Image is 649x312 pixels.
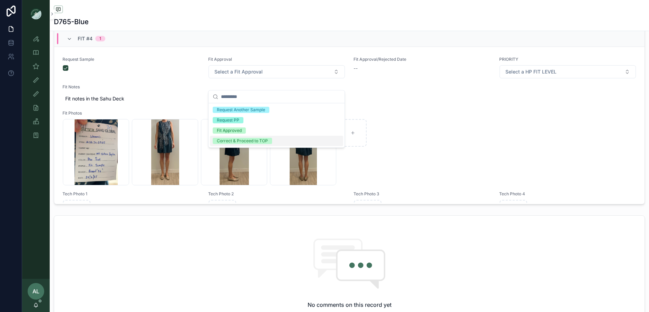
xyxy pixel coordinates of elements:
button: Select Button [209,65,345,78]
span: Select a HP FIT LEVEL [505,68,556,75]
span: Fit Approval [208,57,346,62]
span: Fit Approval/Rejected Date [353,57,491,62]
h2: No comments on this record yet [308,301,391,309]
span: AL [32,287,39,295]
div: Fit Approved [217,127,242,134]
div: scrollable content [22,28,50,150]
div: Request PP [217,117,239,123]
span: Fit Notes [62,84,636,90]
span: Select a Fit Approval [214,68,263,75]
span: Tech Photo 2 [208,191,346,197]
span: Fit notes in the Sahu Deck [65,95,633,102]
span: Fit #4 [78,35,93,42]
span: PRIORITY [499,57,637,62]
span: Tech Photo 1 [62,191,200,197]
img: App logo [30,8,41,19]
div: Request Another Sample [217,107,265,113]
span: Tech Photo 4 [499,191,637,197]
span: Request Sample [62,57,200,62]
span: -- [353,65,358,72]
span: Tech Photo 3 [353,191,491,197]
div: 1 [99,36,101,41]
button: Select Button [500,65,636,78]
div: Correct & Proceed to TOP [217,138,268,144]
span: Fit Photos [62,110,636,116]
h1: D765-Blue [54,17,89,27]
div: Suggestions [209,103,345,147]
